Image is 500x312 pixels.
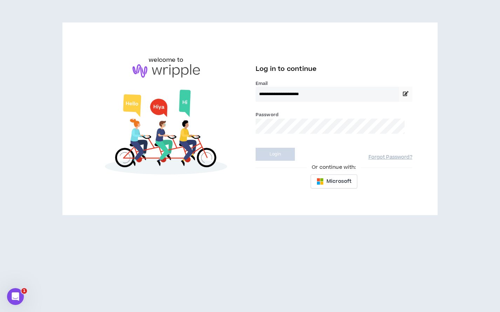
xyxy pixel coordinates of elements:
[88,85,244,182] img: Welcome to Wripple
[7,288,24,305] iframe: Intercom live chat
[256,65,317,73] span: Log in to continue
[369,154,412,161] a: Forgot Password?
[256,148,295,161] button: Login
[256,112,278,118] label: Password
[326,178,351,185] span: Microsoft
[307,164,361,171] span: Or continue with:
[133,64,200,78] img: logo-brand.png
[21,288,27,294] span: 1
[311,174,357,188] button: Microsoft
[256,80,412,87] label: Email
[149,56,183,64] h6: welcome to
